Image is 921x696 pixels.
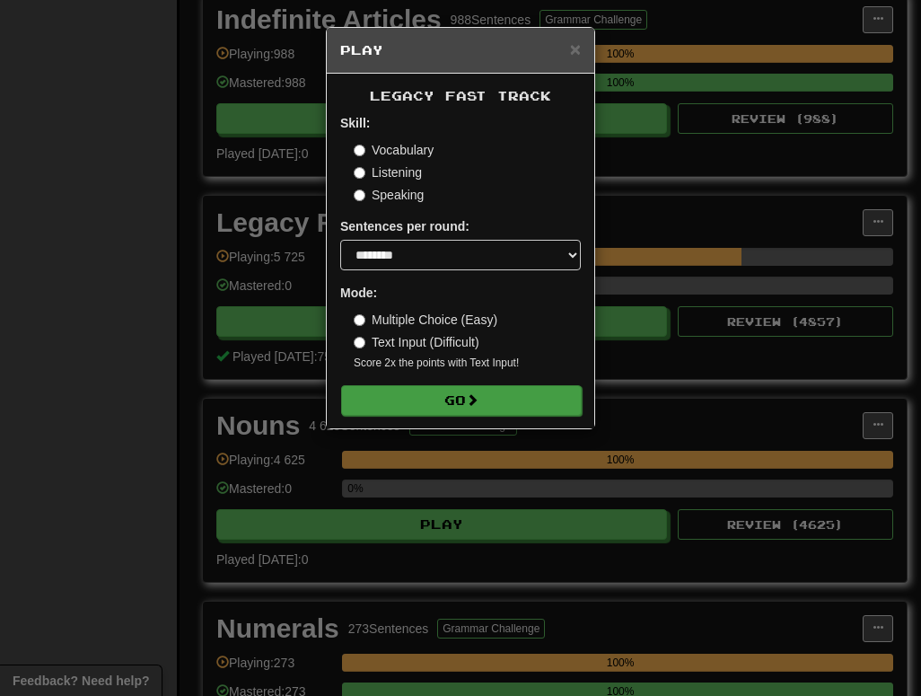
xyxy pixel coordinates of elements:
input: Speaking [354,189,365,201]
span: Legacy Fast Track [370,88,551,103]
label: Sentences per round: [340,217,469,235]
label: Multiple Choice (Easy) [354,311,497,329]
strong: Skill: [340,116,370,130]
input: Vocabulary [354,145,365,156]
input: Text Input (Difficult) [354,337,365,348]
input: Listening [354,167,365,179]
input: Multiple Choice (Easy) [354,314,365,326]
label: Speaking [354,186,424,204]
span: × [570,39,581,59]
button: Close [570,40,581,58]
button: Go [341,385,582,416]
label: Listening [354,163,422,181]
label: Text Input (Difficult) [354,333,479,351]
h5: Play [340,41,581,59]
strong: Mode: [340,286,377,300]
label: Vocabulary [354,141,434,159]
small: Score 2x the points with Text Input ! [354,356,581,371]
